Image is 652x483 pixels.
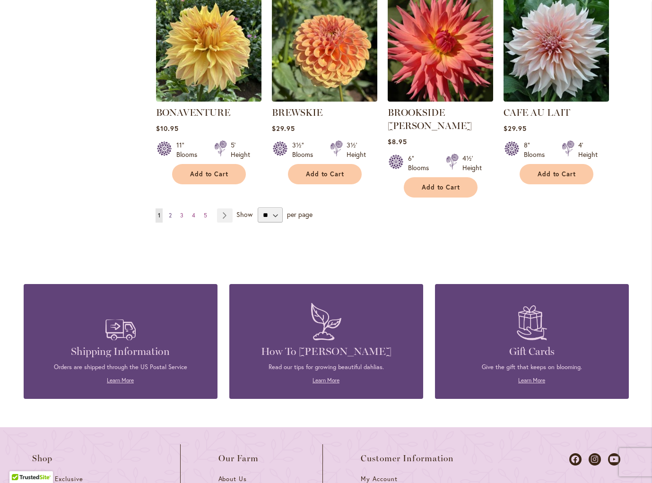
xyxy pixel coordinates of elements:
div: 11" Blooms [176,140,203,159]
span: About Us [218,475,247,483]
span: Add to Cart [190,170,229,178]
button: Add to Cart [172,164,246,184]
a: BREWSKIE [272,107,322,118]
div: 5' Height [231,140,250,159]
p: Give the gift that keeps on blooming. [449,363,615,371]
a: CAFE AU LAIT [504,107,570,118]
div: 4½' Height [462,154,482,172]
span: Our Farm [218,454,259,463]
button: Add to Cart [404,177,478,198]
a: Learn More [107,377,134,384]
a: 3 [178,208,186,223]
span: Show [236,210,252,219]
div: 8" Blooms [524,140,550,159]
a: Dahlias on Facebook [569,453,582,466]
span: New & Exclusive [32,475,84,483]
div: 3½" Blooms [292,140,319,159]
span: Shop [32,454,53,463]
span: Add to Cart [306,170,345,178]
a: Dahlias on Instagram [589,453,601,466]
a: Bonaventure [156,95,261,103]
span: Add to Cart [538,170,576,178]
button: Add to Cart [520,164,593,184]
a: 5 [201,208,209,223]
a: 2 [166,208,174,223]
a: Learn More [518,377,545,384]
a: BREWSKIE [272,95,377,103]
span: $10.95 [156,124,179,133]
span: Customer Information [361,454,454,463]
button: Add to Cart [288,164,362,184]
h4: How To [PERSON_NAME] [243,345,409,358]
span: 3 [180,212,183,219]
p: Orders are shipped through the US Postal Service [38,363,203,371]
span: 5 [204,212,207,219]
p: Read our tips for growing beautiful dahlias. [243,363,409,371]
h4: Gift Cards [449,345,615,358]
a: Café Au Lait [504,95,609,103]
span: Add to Cart [422,183,461,191]
a: BONAVENTURE [156,107,230,118]
span: 4 [192,212,195,219]
iframe: Launch Accessibility Center [7,449,34,476]
a: 4 [190,208,198,223]
a: BROOKSIDE CHERI [388,95,493,103]
div: 4' Height [578,140,598,159]
span: $8.95 [388,137,407,146]
div: 6" Blooms [408,154,435,172]
a: Dahlias on Youtube [608,453,620,466]
span: $29.95 [504,124,527,133]
div: 3½' Height [347,140,366,159]
span: 2 [169,212,172,219]
span: My Account [361,475,398,483]
a: BROOKSIDE [PERSON_NAME] [388,107,472,131]
a: Learn More [313,377,339,384]
h4: Shipping Information [38,345,203,358]
span: $29.95 [272,124,295,133]
span: per page [287,210,313,219]
span: 1 [158,212,160,219]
